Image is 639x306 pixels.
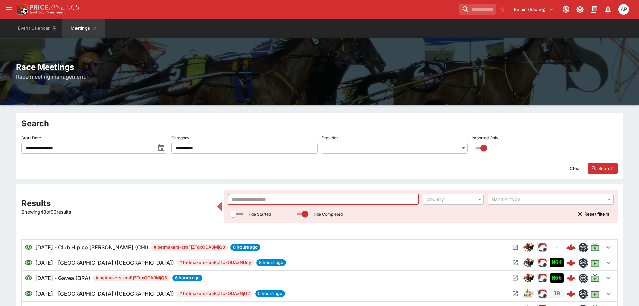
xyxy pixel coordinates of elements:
div: Jetbet not yet mapped [550,289,564,298]
button: Documentation [588,3,600,15]
div: Allan Pollitt [618,4,629,15]
img: racing.png [537,273,547,283]
h6: [DATE] - Club Hipico [PERSON_NAME] (CHI) [35,243,148,251]
input: search [459,4,496,15]
svg: Visible [24,274,33,282]
h6: [DATE] - Gavea (BRA) [35,274,90,282]
img: betmakers.png [579,258,587,267]
p: Provider [322,135,338,141]
img: PriceKinetics Logo [15,3,28,16]
button: Open Meeting [510,273,521,283]
img: racing.png [537,288,547,299]
span: # betmakers-cmFjZToxODAzNDcy [177,259,254,266]
div: horse_racing [523,257,534,268]
button: Allan Pollitt [616,2,631,17]
div: betmakers [578,258,588,267]
p: Hide Started [247,211,271,217]
h2: Race Meetings [16,62,623,72]
img: Sportsbook Management [30,11,66,14]
button: Notifications [602,3,614,15]
p: Imported Only [472,135,498,141]
img: horse_racing.png [523,257,534,268]
h6: [DATE] - [GEOGRAPHIC_DATA] ([GEOGRAPHIC_DATA]) [35,259,174,267]
button: Open Meeting [510,257,521,268]
p: Start Date [21,135,41,141]
svg: Live [590,258,600,267]
div: Country [427,196,473,203]
svg: Live [590,243,600,252]
button: Clear [566,163,585,174]
img: betmakers.png [579,289,587,298]
svg: Visible [24,290,33,298]
svg: Live [590,273,600,283]
div: ParallelRacing Handler [537,257,547,268]
button: Meetings [62,19,105,38]
img: betmakers.png [579,274,587,282]
button: Search [588,163,618,174]
img: horse_racing.png [523,242,534,253]
span: # betmakers-cmFjZToxODA0MjQ5 [93,275,170,281]
div: harness_racing [523,288,534,299]
span: 5 hours ago [255,290,285,297]
img: PriceKinetics [30,5,79,10]
div: betmakers [578,273,588,283]
div: ParallelRacing Handler [537,242,547,253]
p: Showing 48 of 93 results [21,208,213,215]
span: # betmakers-cmFjZToxODA0MjQ0 [151,244,228,251]
h2: Results [21,198,213,208]
div: No Jetbet [550,243,564,252]
img: logo-cerberus--red.svg [566,289,576,298]
button: toggle date time picker [155,142,167,154]
button: Open Meeting [510,288,521,299]
div: horse_racing [523,242,534,253]
div: Handler type [492,196,603,203]
div: betmakers [578,243,588,252]
button: Connected to PK [560,3,572,15]
img: betmakers.png [579,243,587,252]
div: Imported to Jetbet as OPEN [550,273,564,283]
svg: Live [590,289,600,298]
svg: Visible [24,243,33,251]
button: Reset filters [574,209,614,219]
p: Category [171,135,189,141]
div: Imported to Jetbet as OPEN [550,258,564,267]
p: Hide Completed [312,211,343,217]
button: open drawer [3,3,15,15]
span: 8 hours ago [256,259,286,266]
button: Toggle light/dark mode [574,3,586,15]
img: racing.png [537,242,547,253]
button: No Bookmarks [497,4,508,15]
span: 6 hours ago [172,275,202,281]
img: harness_racing.png [523,288,534,299]
span: # betmakers-cmFjZToxODAzNjU2 [177,290,253,297]
button: Open Meeting [510,242,521,253]
img: logo-cerberus--red.svg [566,258,576,267]
img: horse_racing.png [523,273,534,283]
div: ParallelRacing Handler [537,288,547,299]
svg: Visible [24,259,33,267]
button: Event Calendar [14,19,61,38]
h2: Search [21,118,618,129]
div: horse_racing [523,273,534,283]
img: logo-cerberus--red.svg [566,273,576,283]
h6: Race meeting management. [16,73,623,81]
img: racing.png [537,257,547,268]
button: Select Tenant [510,4,558,15]
h6: [DATE] - [GEOGRAPHIC_DATA] ([GEOGRAPHIC_DATA]) [35,290,174,298]
div: betmakers [578,289,588,298]
div: ParallelRacing Handler [537,273,547,283]
img: logo-cerberus--red.svg [566,243,576,252]
span: 8 hours ago [230,244,260,251]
